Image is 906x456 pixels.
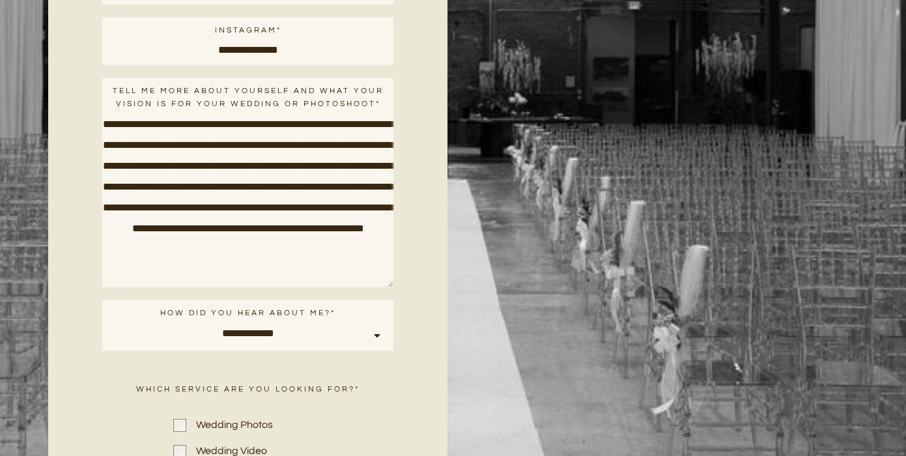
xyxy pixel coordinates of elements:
[186,414,273,435] label: Wedding Photos
[102,18,393,40] label: Instagram
[102,377,393,409] label: Which service are you looking for?
[102,300,393,323] label: How did you hear about me?
[102,78,393,114] label: Tell me more about yourself and what your vision is for your wedding or photoshoot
